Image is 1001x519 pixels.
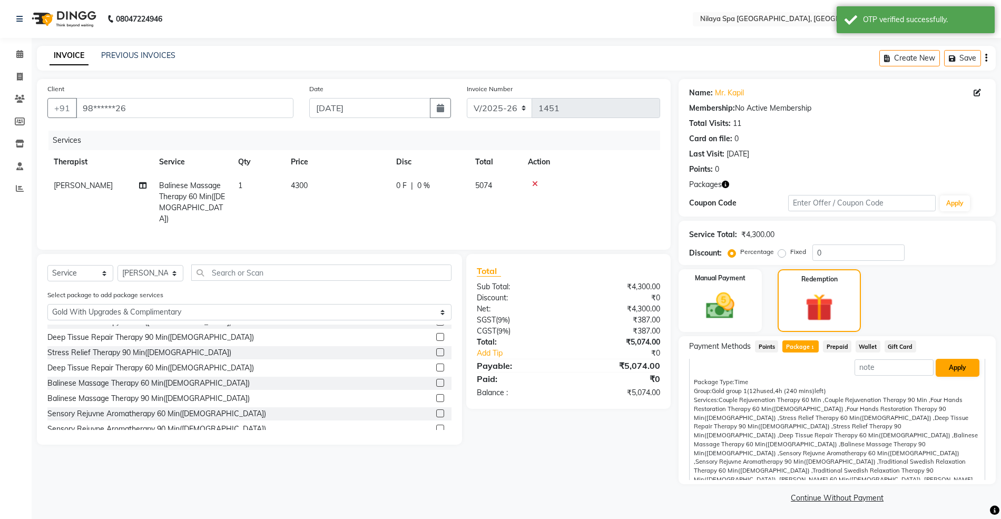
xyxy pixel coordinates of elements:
[712,387,747,395] span: Gold group 1
[76,98,293,118] input: Search by Name/Mobile/Email/Code
[232,150,284,174] th: Qty
[498,316,508,324] span: 9%
[694,467,934,483] span: Traditional Swedish Relaxation Therapy 90 Min([DEMOGRAPHIC_DATA]) ,
[469,315,568,326] div: ( )
[801,275,838,284] label: Redemption
[522,150,660,174] th: Action
[417,180,430,191] span: 0 %
[568,315,668,326] div: ₹387.00
[788,195,936,211] input: Enter Offer / Coupon Code
[411,180,413,191] span: |
[47,424,266,435] div: Sensory Rejuvne Aromatherapy 90 Min([DEMOGRAPHIC_DATA])
[689,341,751,352] span: Payment Methods
[116,4,162,34] b: 08047224946
[27,4,99,34] img: logo
[159,181,225,223] span: Balinese Massage Therapy 60 Min([DEMOGRAPHIC_DATA])
[734,133,739,144] div: 0
[284,150,390,174] th: Price
[689,103,735,114] div: Membership:
[689,164,713,175] div: Points:
[477,326,496,336] span: CGST
[779,432,954,439] span: Deep Tissue Repair Therapy 60 Min([DEMOGRAPHIC_DATA]) ,
[469,373,568,385] div: Paid:
[681,493,994,504] a: Continue Without Payment
[712,387,826,395] span: used, left)
[47,84,64,94] label: Client
[719,396,825,404] span: Couple Rejuvenation Therapy 60 Min ,
[390,150,469,174] th: Disc
[779,414,935,422] span: Stress Relief Therapy 60 Min([DEMOGRAPHIC_DATA]) ,
[885,340,916,352] span: Gift Card
[694,396,719,404] span: Services:
[47,332,254,343] div: Deep Tissue Repair Therapy 90 Min([DEMOGRAPHIC_DATA])
[48,131,668,150] div: Services
[477,315,496,325] span: SGST
[568,281,668,292] div: ₹4,300.00
[810,345,816,351] span: 1
[855,359,934,376] input: note
[779,476,924,483] span: [PERSON_NAME] 60 Min([DEMOGRAPHIC_DATA]) ,
[695,273,745,283] label: Manual Payment
[291,181,308,190] span: 4300
[396,180,407,191] span: 0 F
[568,387,668,398] div: ₹5,074.00
[467,84,513,94] label: Invoice Number
[47,378,250,389] div: Balinese Massage Therapy 60 Min([DEMOGRAPHIC_DATA])
[689,133,732,144] div: Card on file:
[944,50,981,66] button: Save
[689,198,788,209] div: Coupon Code
[469,348,585,359] a: Add Tip
[689,229,737,240] div: Service Total:
[790,247,806,257] label: Fixed
[469,337,568,348] div: Total:
[695,458,878,465] span: Sensory Rejuvne Aromatherapy 90 Min([DEMOGRAPHIC_DATA]) ,
[755,340,778,352] span: Points
[469,387,568,398] div: Balance :
[585,348,669,359] div: ₹0
[568,303,668,315] div: ₹4,300.00
[825,396,930,404] span: Couple Rejuvenation Therapy 90 Min ,
[475,181,492,190] span: 5074
[54,181,113,190] span: [PERSON_NAME]
[47,408,266,419] div: Sensory Rejuvne Aromatherapy 60 Min([DEMOGRAPHIC_DATA])
[694,396,963,413] span: Four Hands Restoration Therapy 60 Min([DEMOGRAPHIC_DATA]) ,
[469,359,568,372] div: Payable:
[797,290,841,325] img: _gift.svg
[568,292,668,303] div: ₹0
[697,289,743,322] img: _cash.svg
[101,51,175,60] a: PREVIOUS INVOICES
[936,359,979,377] button: Apply
[469,150,522,174] th: Total
[694,405,946,422] span: Four Hands Restoration Therapy 90 Min([DEMOGRAPHIC_DATA]) ,
[782,340,819,352] span: Package
[47,150,153,174] th: Therapist
[47,393,250,404] div: Balinese Massage Therapy 90 Min([DEMOGRAPHIC_DATA])
[191,265,452,281] input: Search or Scan
[568,337,668,348] div: ₹5,074.00
[740,247,774,257] label: Percentage
[47,347,231,358] div: Stress Relief Therapy 90 Min([DEMOGRAPHIC_DATA])
[47,290,163,300] label: Select package to add package services
[689,118,731,129] div: Total Visits:
[775,387,814,395] span: 4h (240 mins)
[879,50,940,66] button: Create New
[734,378,748,386] span: Time
[940,195,970,211] button: Apply
[863,14,987,25] div: OTP verified successfully.
[856,340,880,352] span: Wallet
[477,266,501,277] span: Total
[733,118,741,129] div: 11
[469,303,568,315] div: Net:
[309,84,323,94] label: Date
[689,87,713,99] div: Name:
[568,326,668,337] div: ₹387.00
[47,98,77,118] button: +91
[689,149,724,160] div: Last Visit:
[689,179,722,190] span: Packages
[694,387,712,395] span: Group:
[469,292,568,303] div: Discount:
[689,103,985,114] div: No Active Membership
[469,326,568,337] div: ( )
[694,378,734,386] span: Package Type:
[715,87,744,99] a: Mr. Kapil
